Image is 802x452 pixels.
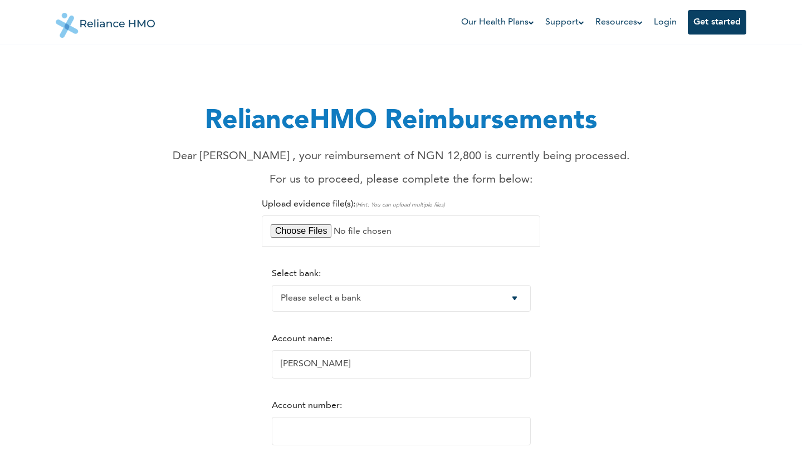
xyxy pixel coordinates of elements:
label: Account number: [272,401,342,410]
a: Resources [595,16,643,29]
label: Upload evidence file(s): [262,200,445,209]
p: Dear [PERSON_NAME] , your reimbursement of NGN 12,800 is currently being processed. [173,148,630,165]
a: Our Health Plans [461,16,534,29]
span: (Hint: You can upload multiple files) [355,202,445,208]
label: Select bank: [272,269,321,278]
a: Login [654,18,677,27]
h1: RelianceHMO Reimbursements [173,101,630,141]
label: Account name: [272,335,332,343]
a: Support [545,16,584,29]
button: Get started [688,10,746,35]
img: Reliance HMO's Logo [56,4,155,38]
p: For us to proceed, please complete the form below: [173,171,630,188]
